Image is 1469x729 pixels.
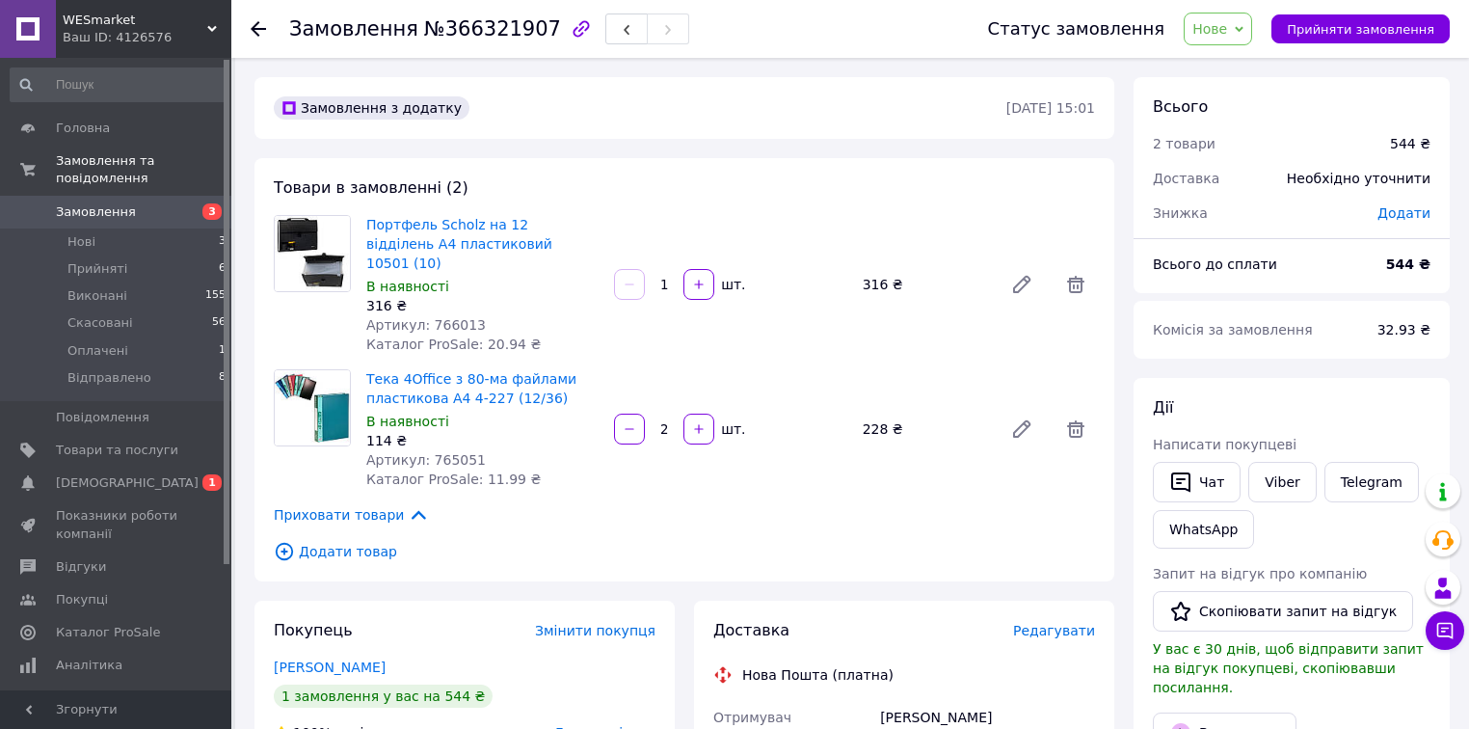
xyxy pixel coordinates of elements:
span: Показники роботи компанії [56,507,178,542]
img: Тека 4Office з 80-ма файлами пластикова А4 4-227 (12/36) [275,370,350,445]
a: Viber [1248,462,1316,502]
span: 1 [202,474,222,491]
span: Доставка [713,621,789,639]
span: 3 [202,203,222,220]
button: Скопіювати запит на відгук [1153,591,1413,632]
span: Відгуки [56,558,106,576]
span: Відправлено [67,369,151,387]
span: Артикул: 765051 [366,452,486,468]
span: Видалити [1056,410,1095,448]
span: Виконані [67,287,127,305]
span: Прийняті [67,260,127,278]
span: 56 [212,314,226,332]
span: Покупець [274,621,353,639]
span: Додати [1377,205,1430,221]
div: Нова Пошта (платна) [737,665,898,685]
span: В наявності [366,279,449,294]
span: Приховати товари [274,504,429,526]
div: Статус замовлення [988,19,1165,39]
span: Товари та послуги [56,442,178,459]
span: Редагувати [1013,623,1095,638]
span: Прийняти замовлення [1287,22,1434,37]
span: 2 товари [1153,136,1215,151]
input: Пошук [10,67,227,102]
span: №366321907 [424,17,561,40]
span: Всього [1153,97,1208,116]
time: [DATE] 15:01 [1006,100,1095,116]
div: Необхідно уточнити [1275,157,1442,200]
div: Ваш ID: 4126576 [63,29,231,46]
span: Товари в замовленні (2) [274,178,468,197]
div: 544 ₴ [1390,134,1430,153]
span: Всього до сплати [1153,256,1277,272]
button: Чат з покупцем [1426,611,1464,650]
img: Портфель Scholz на 12 відділень А4 пластиковий 10501 (10) [275,216,350,291]
span: Доставка [1153,171,1219,186]
span: Дії [1153,398,1173,417]
span: Каталог ProSale [56,624,160,641]
span: Каталог ProSale: 20.94 ₴ [366,337,541,352]
span: Видалити [1056,265,1095,304]
div: Повернутися назад [251,19,266,39]
a: Тека 4Office з 80-ма файлами пластикова А4 4-227 (12/36) [366,371,576,406]
span: Отримувач [713,710,791,725]
span: Нове [1192,21,1227,37]
span: 155 [205,287,226,305]
span: Каталог ProSale: 11.99 ₴ [366,472,541,487]
div: 316 ₴ [855,271,995,298]
span: Скасовані [67,314,133,332]
span: [DEMOGRAPHIC_DATA] [56,474,199,492]
span: Нові [67,233,95,251]
span: Комісія за замовлення [1153,322,1313,337]
a: [PERSON_NAME] [274,660,386,675]
span: Знижка [1153,205,1208,221]
span: В наявності [366,414,449,429]
span: Повідомлення [56,409,149,426]
span: 32.93 ₴ [1377,322,1430,337]
span: Артикул: 766013 [366,317,486,333]
span: 6 [219,260,226,278]
span: Написати покупцеві [1153,437,1296,452]
span: Замовлення та повідомлення [56,152,231,187]
span: У вас є 30 днів, щоб відправити запит на відгук покупцеві, скопіювавши посилання. [1153,641,1424,695]
span: Змінити покупця [535,623,655,638]
div: 114 ₴ [366,431,599,450]
a: Редагувати [1002,265,1041,304]
span: Головна [56,120,110,137]
div: Замовлення з додатку [274,96,469,120]
span: 1 [219,342,226,360]
a: Портфель Scholz на 12 відділень А4 пластиковий 10501 (10) [366,217,552,271]
div: 1 замовлення у вас на 544 ₴ [274,685,493,708]
div: шт. [716,275,747,294]
a: Редагувати [1002,410,1041,448]
span: Замовлення [289,17,418,40]
div: шт. [716,419,747,439]
span: WESmarket [63,12,207,29]
span: Оплачені [67,342,128,360]
button: Прийняти замовлення [1271,14,1450,43]
span: Замовлення [56,203,136,221]
span: 3 [219,233,226,251]
span: Аналітика [56,657,122,674]
span: 8 [219,369,226,387]
span: Запит на відгук про компанію [1153,566,1367,581]
div: 228 ₴ [855,416,995,443]
span: Покупці [56,591,108,608]
button: Чат [1153,462,1241,502]
a: Telegram [1324,462,1419,502]
span: Додати товар [274,541,1095,562]
b: 544 ₴ [1386,256,1430,272]
a: WhatsApp [1153,510,1254,549]
div: 316 ₴ [366,296,599,315]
